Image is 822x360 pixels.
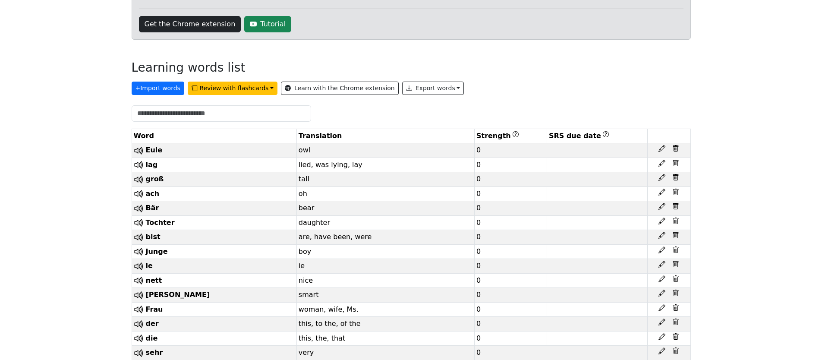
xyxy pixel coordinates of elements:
span: bist [146,233,161,241]
th: Word [132,129,296,143]
span: der [146,319,159,328]
td: nice [296,273,474,288]
span: lag [146,161,158,169]
td: 0 [474,143,547,158]
button: Export words [402,82,464,95]
th: SRS due date [547,129,647,143]
td: oh [296,186,474,201]
span: Bär [146,204,159,212]
td: bear [296,201,474,216]
td: 0 [474,273,547,288]
button: +Import words [132,82,184,95]
a: Get the Chrome extension [139,16,241,32]
span: ach [146,189,160,198]
span: Frau [146,305,163,313]
span: Junge [146,247,168,256]
td: woman, wife, Ms. [296,302,474,317]
button: Review with flashcards [188,82,277,95]
th: Translation [296,129,474,143]
span: sehr [146,348,163,357]
span: Tochter [146,218,175,227]
a: Learn with the Chrome extension [281,82,399,95]
td: boy [296,244,474,259]
td: 0 [474,230,547,245]
td: are, have been, were [296,230,474,245]
span: nett [146,276,162,284]
td: 0 [474,302,547,317]
td: ie [296,259,474,274]
td: this, to the, of the [296,317,474,332]
td: 0 [474,215,547,230]
th: Strength [474,129,547,143]
td: smart [296,288,474,303]
td: this, the, that [296,331,474,346]
td: 0 [474,186,547,201]
td: 0 [474,172,547,187]
td: 0 [474,158,547,172]
td: daughter [296,215,474,230]
h3: Learning words list [132,60,246,75]
a: Tutorial [244,16,291,32]
span: Eule [146,146,163,154]
td: tall [296,172,474,187]
span: ie [146,262,153,270]
span: die [146,334,158,342]
td: 0 [474,317,547,332]
a: +Import words [132,82,188,90]
td: 0 [474,259,547,274]
td: 0 [474,244,547,259]
td: 0 [474,331,547,346]
span: [PERSON_NAME] [146,291,210,299]
td: lied, was lying, lay [296,158,474,172]
td: 0 [474,201,547,216]
td: 0 [474,288,547,303]
td: owl [296,143,474,158]
span: groß [146,175,164,183]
